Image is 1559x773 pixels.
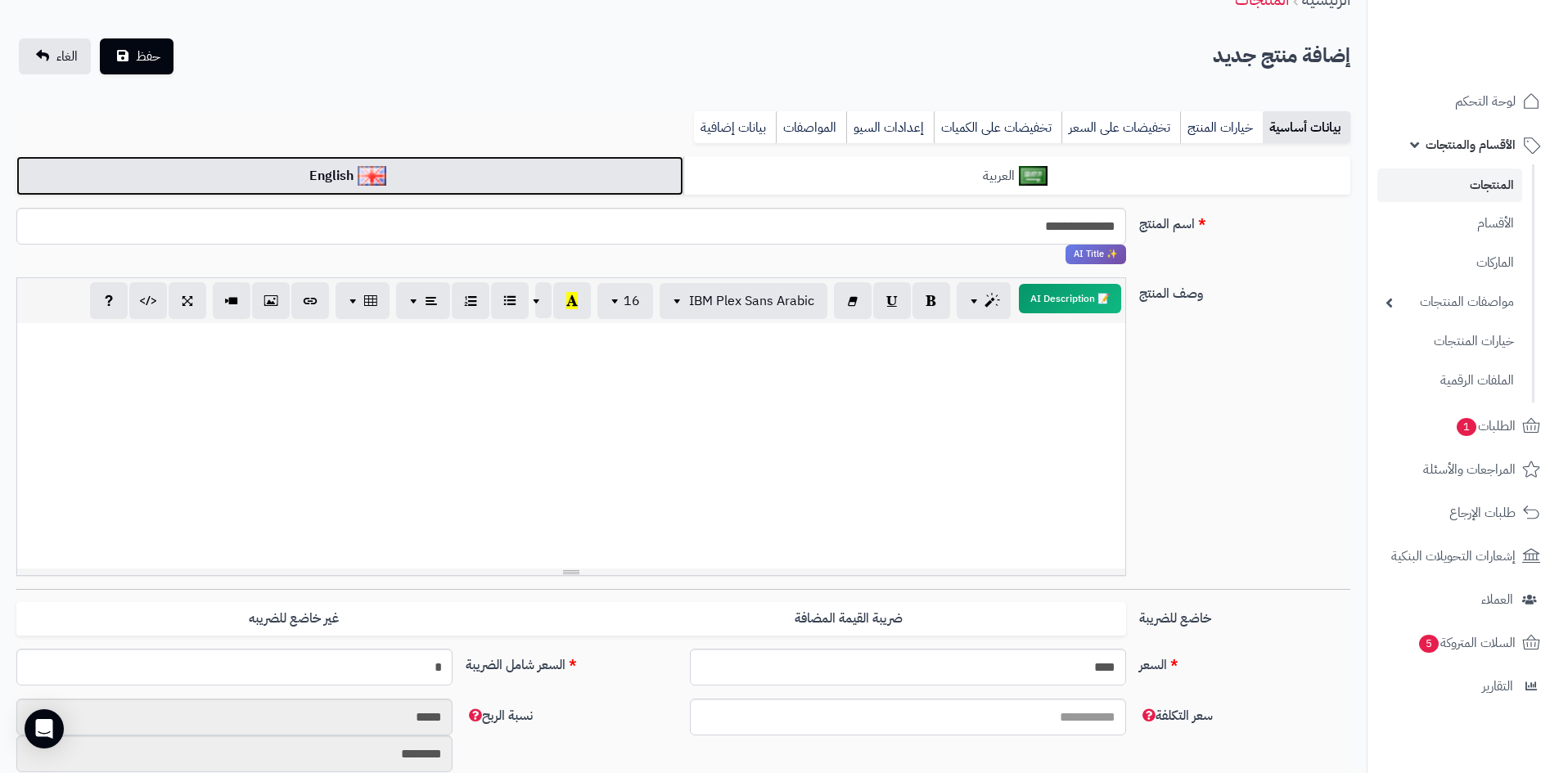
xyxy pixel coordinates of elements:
label: ضريبة القيمة المضافة [571,602,1126,636]
span: الأقسام والمنتجات [1426,133,1516,156]
a: السلات المتروكة5 [1377,623,1549,663]
a: العملاء [1377,580,1549,619]
span: انقر لاستخدام رفيقك الذكي [1066,245,1126,264]
a: التقارير [1377,667,1549,706]
label: وصف المنتج [1133,277,1357,303]
span: إشعارات التحويلات البنكية [1391,545,1516,568]
a: إشعارات التحويلات البنكية [1377,537,1549,576]
div: Open Intercom Messenger [25,709,64,748]
span: المراجعات والأسئلة [1423,458,1516,481]
span: الغاء [56,47,78,66]
h2: إضافة منتج جديد [1213,39,1350,73]
a: الماركات [1377,245,1522,281]
span: الطلبات [1455,415,1516,438]
label: اسم المنتج [1133,208,1357,234]
span: 5 [1419,635,1439,653]
label: خاضع للضريبة [1133,602,1357,628]
a: المراجعات والأسئلة [1377,450,1549,489]
span: العملاء [1481,588,1513,611]
button: حفظ [100,38,173,74]
a: English [16,156,683,196]
span: نسبة الربح [466,706,533,726]
span: 16 [624,291,640,311]
a: الطلبات1 [1377,407,1549,446]
a: المواصفات [776,111,846,144]
span: السلات المتروكة [1417,631,1516,654]
span: IBM Plex Sans Arabic [689,291,814,311]
a: تخفيضات على السعر [1061,111,1180,144]
span: حفظ [136,47,160,66]
img: العربية [1019,166,1048,186]
label: السعر [1133,649,1357,675]
a: إعدادات السيو [846,111,934,144]
span: 1 [1457,418,1476,436]
a: طلبات الإرجاع [1377,493,1549,533]
a: الملفات الرقمية [1377,363,1522,398]
a: المنتجات [1377,169,1522,202]
a: تخفيضات على الكميات [934,111,1061,144]
button: 16 [597,283,653,319]
button: IBM Plex Sans Arabic [660,283,827,319]
img: logo-2.png [1448,44,1543,79]
label: غير خاضع للضريبه [16,602,571,636]
span: سعر التكلفة [1139,706,1213,726]
span: لوحة التحكم [1455,90,1516,113]
button: 📝 AI Description [1019,284,1121,313]
a: العربية [683,156,1350,196]
label: السعر شامل الضريبة [459,649,683,675]
a: الأقسام [1377,206,1522,241]
span: طلبات الإرجاع [1449,501,1516,524]
a: الغاء [19,38,91,74]
span: التقارير [1482,675,1513,698]
a: لوحة التحكم [1377,82,1549,121]
a: بيانات إضافية [694,111,776,144]
a: خيارات المنتج [1180,111,1263,144]
a: خيارات المنتجات [1377,324,1522,359]
a: مواصفات المنتجات [1377,285,1522,320]
img: English [358,166,386,186]
a: بيانات أساسية [1263,111,1350,144]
